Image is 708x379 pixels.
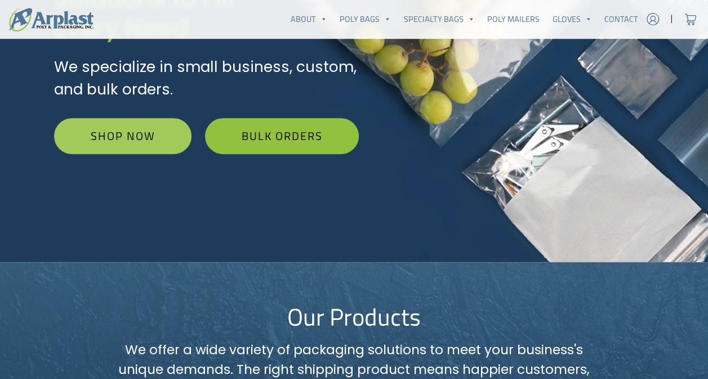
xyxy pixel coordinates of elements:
[670,12,673,26] span: |
[54,56,359,100] p: We specialize in small business, custom, and bulk orders.
[598,8,644,30] a: Contact
[398,8,481,30] a: Specialty Bags
[546,8,598,30] a: Gloves
[54,118,192,154] a: Shop Now
[9,7,93,31] img: logo
[284,8,333,30] a: About
[40,303,669,331] h2: Our Products
[481,8,546,30] a: Poly Mailers
[333,8,397,30] a: Poly Bags
[205,118,359,154] a: Bulk Orders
